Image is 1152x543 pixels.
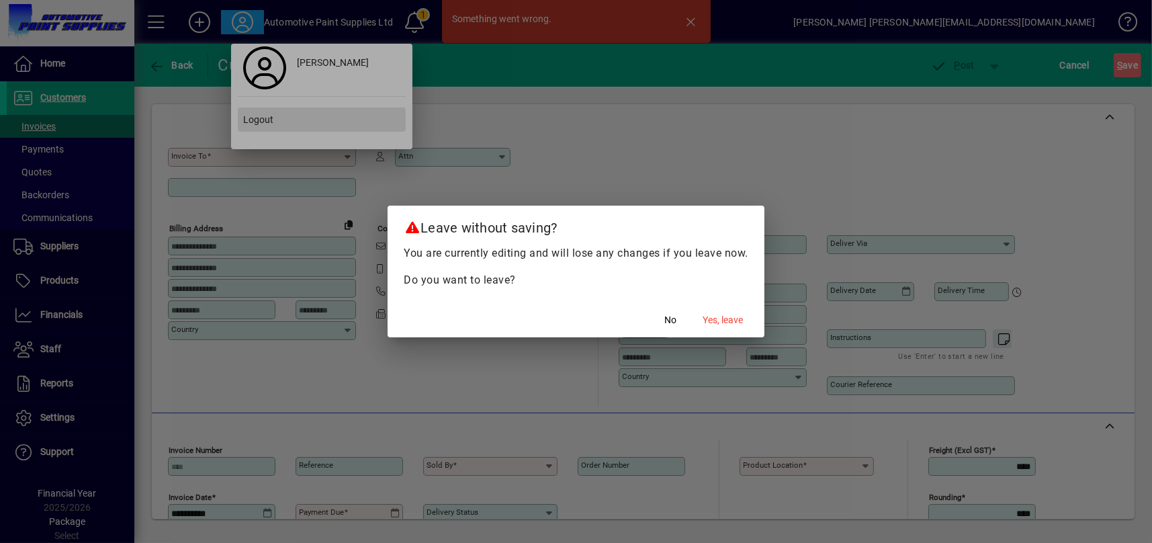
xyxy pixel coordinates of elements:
[404,245,748,261] p: You are currently editing and will lose any changes if you leave now.
[664,313,676,327] span: No
[697,308,748,332] button: Yes, leave
[649,308,692,332] button: No
[388,206,764,245] h2: Leave without saving?
[404,272,748,288] p: Do you want to leave?
[703,313,743,327] span: Yes, leave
